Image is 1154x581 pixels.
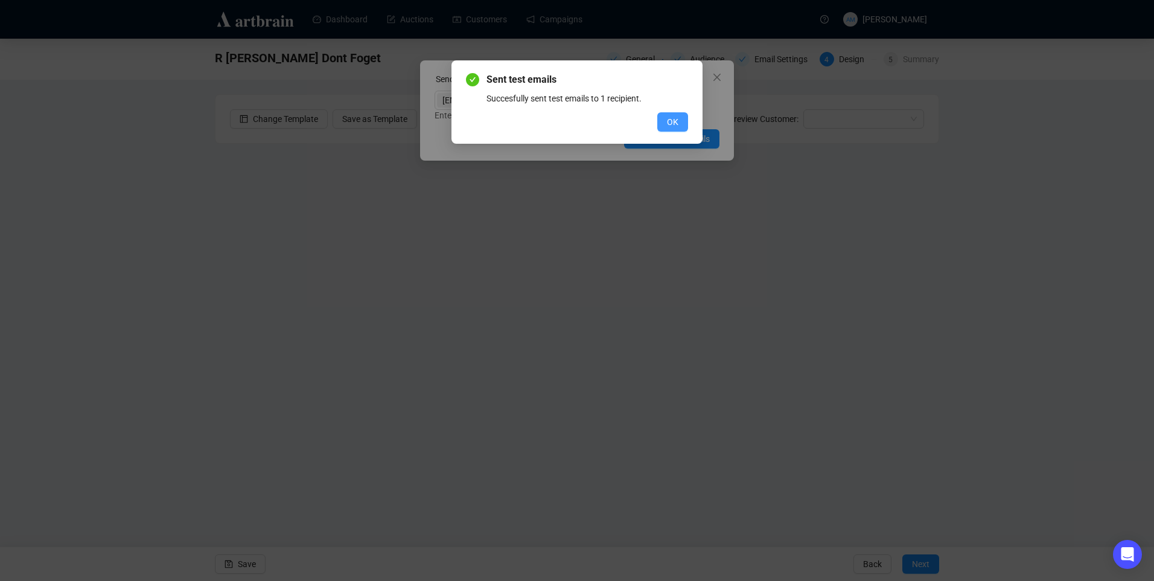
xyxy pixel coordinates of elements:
[486,72,688,87] span: Sent test emails
[667,115,678,129] span: OK
[1113,540,1142,569] div: Open Intercom Messenger
[466,73,479,86] span: check-circle
[486,92,688,105] div: Succesfully sent test emails to 1 recipient.
[657,112,688,132] button: OK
